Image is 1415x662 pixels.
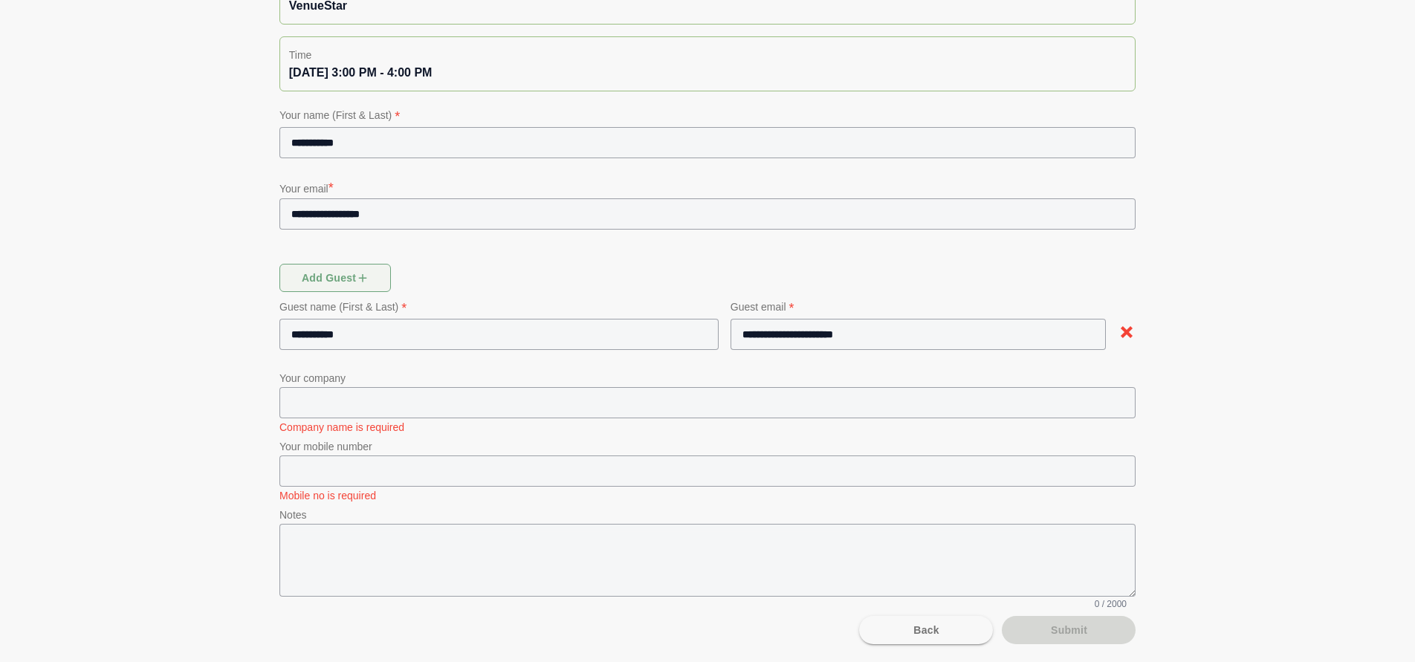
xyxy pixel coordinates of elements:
span: 0 / 2000 [1095,598,1127,610]
span: Back [913,616,939,644]
p: Your company [279,369,1136,387]
p: Mobile no is required [279,488,1136,503]
button: Add guest [279,264,391,292]
p: Guest name (First & Last) [279,298,719,319]
p: Notes [279,506,1136,524]
p: Time [289,46,1126,64]
p: Guest email [731,298,1106,319]
button: Back [859,616,993,644]
p: Your email [279,178,1136,198]
p: Company name is required [279,420,1136,435]
div: [DATE] 3:00 PM - 4:00 PM [289,64,1126,82]
p: Your mobile number [279,438,1136,455]
span: Add guest [301,264,370,292]
p: Your name (First & Last) [279,106,1136,127]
